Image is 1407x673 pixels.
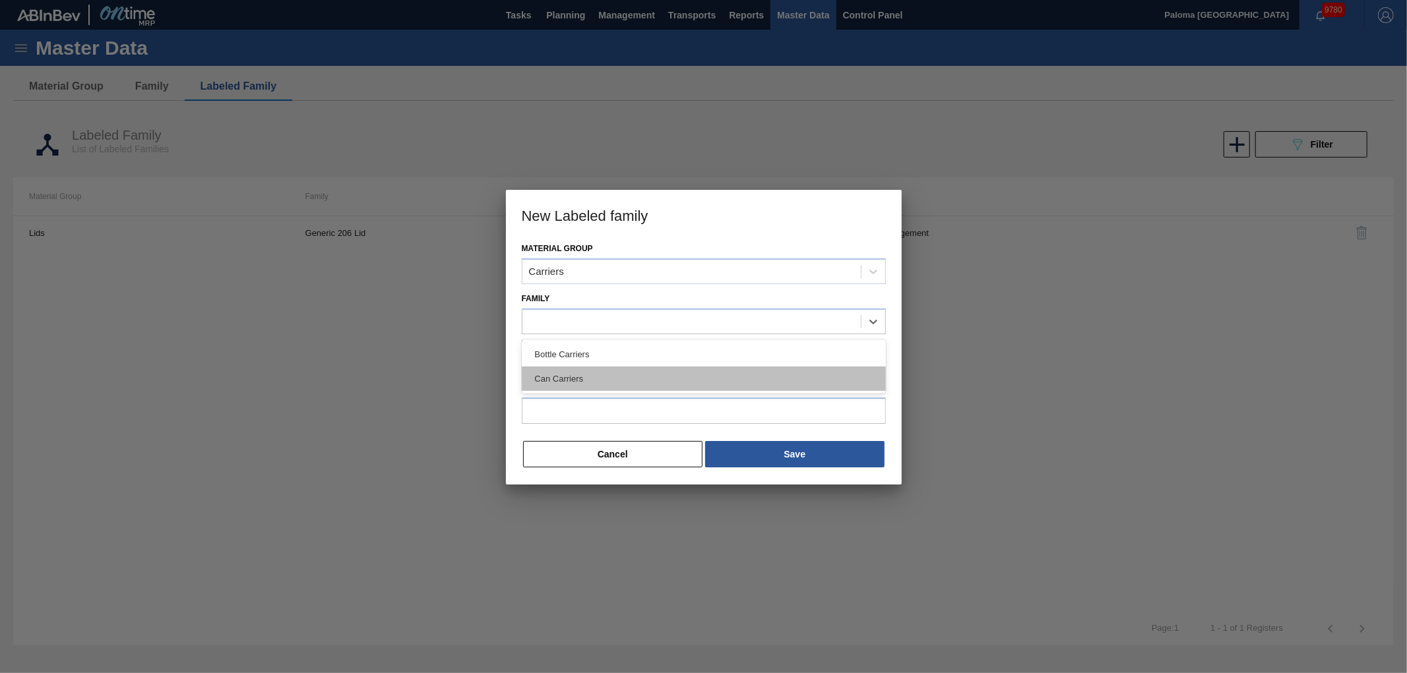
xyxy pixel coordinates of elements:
button: Cancel [523,441,703,467]
h3: New Labeled family [506,190,902,240]
div: Bottle Carriers [522,342,886,366]
div: Can Carriers [522,366,886,391]
label: Material Group [522,244,593,253]
label: Periodicity [522,339,573,348]
label: Family [522,294,550,303]
button: Save [705,441,884,467]
div: Carriers [529,266,564,277]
